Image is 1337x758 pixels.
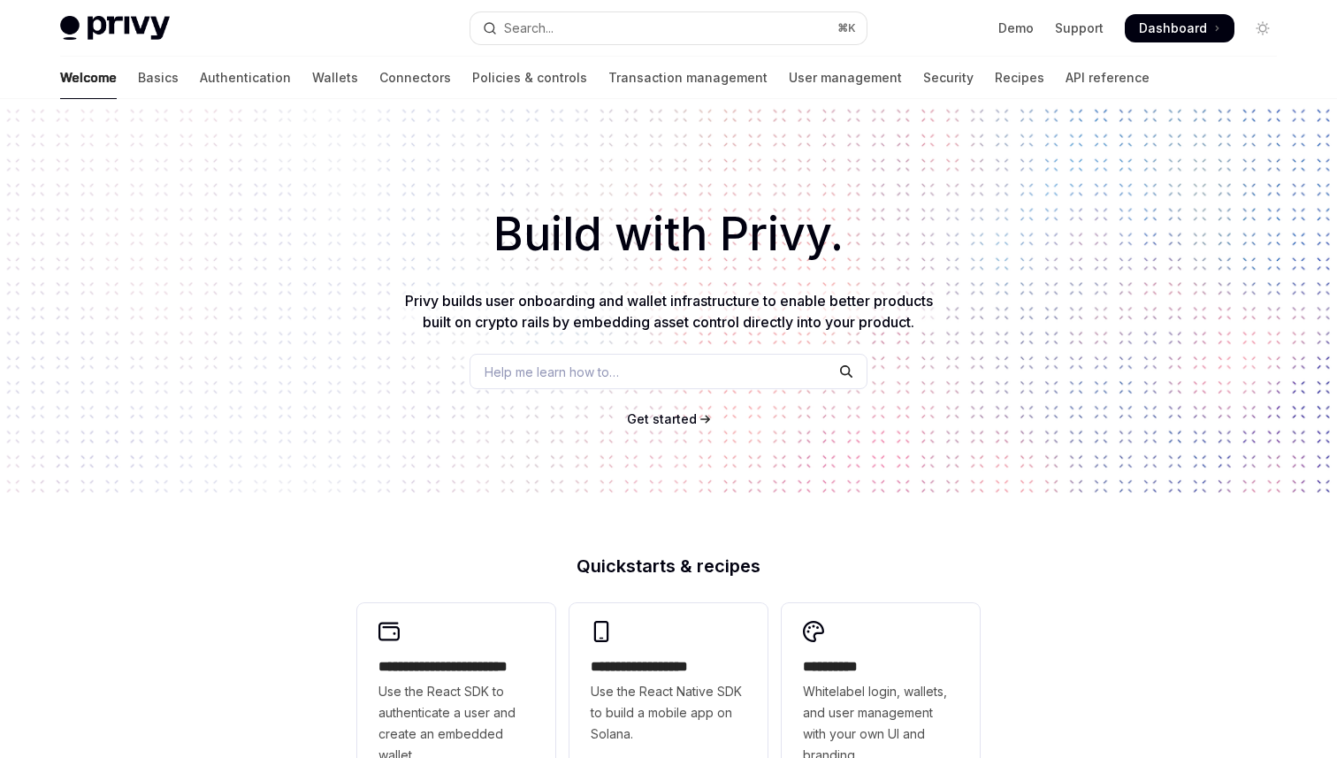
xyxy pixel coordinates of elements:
[1066,57,1150,99] a: API reference
[627,411,697,426] span: Get started
[379,57,451,99] a: Connectors
[1055,19,1104,37] a: Support
[28,200,1309,269] h1: Build with Privy.
[608,57,768,99] a: Transaction management
[923,57,974,99] a: Security
[312,57,358,99] a: Wallets
[470,12,867,44] button: Open search
[627,410,697,428] a: Get started
[357,557,980,575] h2: Quickstarts & recipes
[789,57,902,99] a: User management
[995,57,1044,99] a: Recipes
[60,57,117,99] a: Welcome
[485,363,619,381] span: Help me learn how to…
[1139,19,1207,37] span: Dashboard
[472,57,587,99] a: Policies & controls
[591,681,746,745] span: Use the React Native SDK to build a mobile app on Solana.
[1249,14,1277,42] button: Toggle dark mode
[138,57,179,99] a: Basics
[998,19,1034,37] a: Demo
[200,57,291,99] a: Authentication
[837,21,856,35] span: ⌘ K
[1125,14,1234,42] a: Dashboard
[405,292,933,331] span: Privy builds user onboarding and wallet infrastructure to enable better products built on crypto ...
[504,18,554,39] div: Search...
[60,16,170,41] img: light logo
